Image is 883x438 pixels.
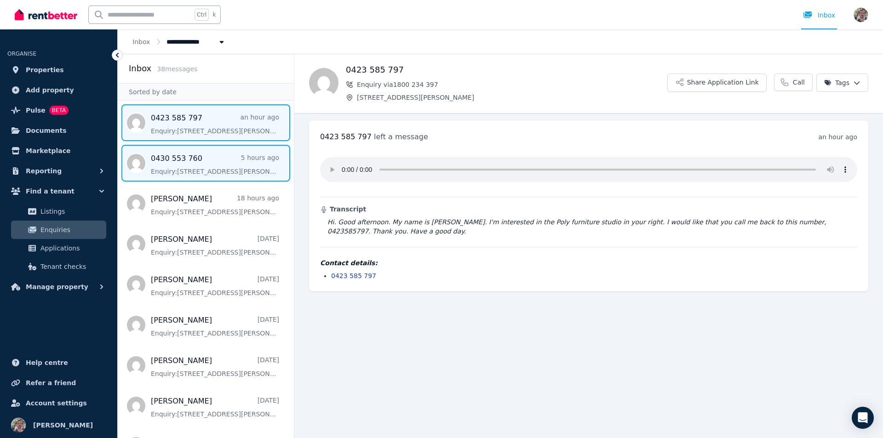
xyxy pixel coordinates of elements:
[7,353,110,372] a: Help centre
[374,132,428,141] span: left a message
[667,74,767,92] button: Share Application Link
[11,257,106,276] a: Tenant checks
[7,374,110,392] a: Refer a friend
[40,261,103,272] span: Tenant checks
[151,113,279,136] a: 0423 585 797an hour agoEnquiry:[STREET_ADDRESS][PERSON_NAME].
[26,105,46,116] span: Pulse
[7,61,110,79] a: Properties
[26,398,87,409] span: Account settings
[26,64,64,75] span: Properties
[151,193,279,216] a: [PERSON_NAME]18 hours agoEnquiry:[STREET_ADDRESS][PERSON_NAME].
[11,239,106,257] a: Applications
[118,83,294,101] div: Sorted by date
[118,29,241,54] nav: Breadcrumb
[129,62,151,75] h2: Inbox
[40,206,103,217] span: Listings
[357,93,667,102] span: [STREET_ADDRESS][PERSON_NAME]
[7,142,110,160] a: Marketplace
[26,186,75,197] span: Find a tenant
[774,74,813,91] a: Call
[49,106,69,115] span: BETA
[357,80,667,89] span: Enquiry via 1800 234 397
[819,133,857,141] time: an hour ago
[33,420,93,431] span: [PERSON_NAME]
[26,145,70,156] span: Marketplace
[793,78,805,87] span: Call
[852,407,874,429] div: Open Intercom Messenger
[320,205,857,214] h3: Transcript
[7,101,110,119] a: PulseBETA
[7,81,110,99] a: Add property
[816,74,868,92] button: Tags
[26,357,68,368] span: Help centre
[331,272,376,279] a: 0423 585 797
[15,8,77,22] img: RentBetter
[803,11,835,20] div: Inbox
[212,11,216,18] span: k
[320,132,372,141] span: 0423 585 797
[320,217,857,236] blockquote: Hi. Good afternoon. My name is [PERSON_NAME]. I'm interested in the Poly furniture studio in your...
[151,234,279,257] a: [PERSON_NAME][DATE]Enquiry:[STREET_ADDRESS][PERSON_NAME].
[151,153,279,176] a: 0430 553 7605 hours agoEnquiry:[STREET_ADDRESS][PERSON_NAME].
[151,355,279,378] a: [PERSON_NAME][DATE]Enquiry:[STREET_ADDRESS][PERSON_NAME].
[11,418,26,432] img: Roustam Akhmetov
[346,63,667,76] h1: 0423 585 797
[26,85,74,96] span: Add property
[7,51,36,57] span: ORGANISE
[195,9,209,21] span: Ctrl
[320,258,857,267] h4: Contact details:
[7,182,110,200] button: Find a tenant
[132,38,150,46] a: Inbox
[7,278,110,296] button: Manage property
[7,121,110,140] a: Documents
[7,394,110,412] a: Account settings
[151,396,279,419] a: [PERSON_NAME][DATE]Enquiry:[STREET_ADDRESS][PERSON_NAME].
[26,377,76,388] span: Refer a friend
[157,65,197,73] span: 38 message s
[40,224,103,235] span: Enquiries
[26,165,62,176] span: Reporting
[40,243,103,254] span: Applications
[151,274,279,297] a: [PERSON_NAME][DATE]Enquiry:[STREET_ADDRESS][PERSON_NAME].
[309,68,338,97] img: 0423 585 797
[824,78,849,87] span: Tags
[7,162,110,180] button: Reporting
[11,202,106,221] a: Listings
[11,221,106,239] a: Enquiries
[26,281,88,292] span: Manage property
[151,315,279,338] a: [PERSON_NAME][DATE]Enquiry:[STREET_ADDRESS][PERSON_NAME].
[26,125,67,136] span: Documents
[854,7,868,22] img: Roustam Akhmetov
